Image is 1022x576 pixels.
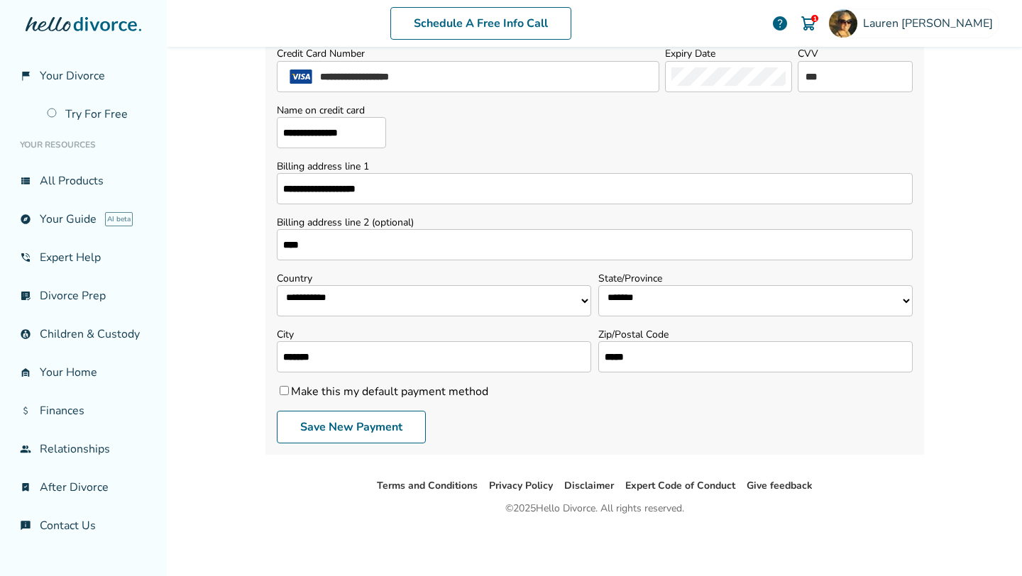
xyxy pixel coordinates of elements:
[505,500,684,517] div: © 2025 Hello Divorce. All rights reserved.
[20,70,31,82] span: flag_2
[747,477,813,494] li: Give feedback
[283,70,319,84] img: visa
[11,433,155,465] a: groupRelationships
[20,443,31,455] span: group
[20,482,31,493] span: bookmark_check
[811,15,818,22] div: 1
[11,203,155,236] a: exploreYour GuideAI beta
[564,477,614,494] li: Disclaimer
[11,165,155,197] a: view_listAll Products
[390,7,571,40] a: Schedule A Free Info Call
[625,479,735,492] a: Expert Code of Conduct
[798,47,818,60] label: CVV
[20,214,31,225] span: explore
[20,367,31,378] span: garage_home
[11,471,155,504] a: bookmark_checkAfter Divorce
[11,241,155,274] a: phone_in_talkExpert Help
[280,386,289,395] input: Make this my default payment method
[489,479,553,492] a: Privacy Policy
[20,175,31,187] span: view_list
[38,98,155,131] a: Try For Free
[863,16,999,31] span: Lauren [PERSON_NAME]
[11,394,155,427] a: attach_moneyFinances
[277,328,591,341] label: City
[20,520,31,531] span: chat_info
[20,290,31,301] span: list_alt_check
[277,216,913,229] label: Billing address line 2 (optional)
[40,68,105,84] span: Your Divorce
[277,160,913,173] label: Billing address line 1
[829,9,857,38] img: Lauren De Wees
[377,479,478,492] a: Terms and Conditions
[20,405,31,416] span: attach_money
[277,47,365,60] label: Credit Card Number
[277,104,386,117] label: Name on credit card
[20,252,31,263] span: phone_in_talk
[11,509,155,542] a: chat_infoContact Us
[277,411,426,443] button: Save New Payment
[277,384,488,399] label: Make this my default payment method
[598,272,913,285] label: State/Province
[800,15,817,32] img: Cart
[665,47,715,60] label: Expiry Date
[277,272,591,285] label: Country
[11,318,155,350] a: account_childChildren & Custody
[105,212,133,226] span: AI beta
[11,356,155,389] a: garage_homeYour Home
[11,60,155,92] a: flag_2Your Divorce
[11,131,155,159] li: Your Resources
[771,15,789,32] a: help
[598,328,913,341] label: Zip/Postal Code
[20,328,31,340] span: account_child
[11,279,155,312] a: list_alt_checkDivorce Prep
